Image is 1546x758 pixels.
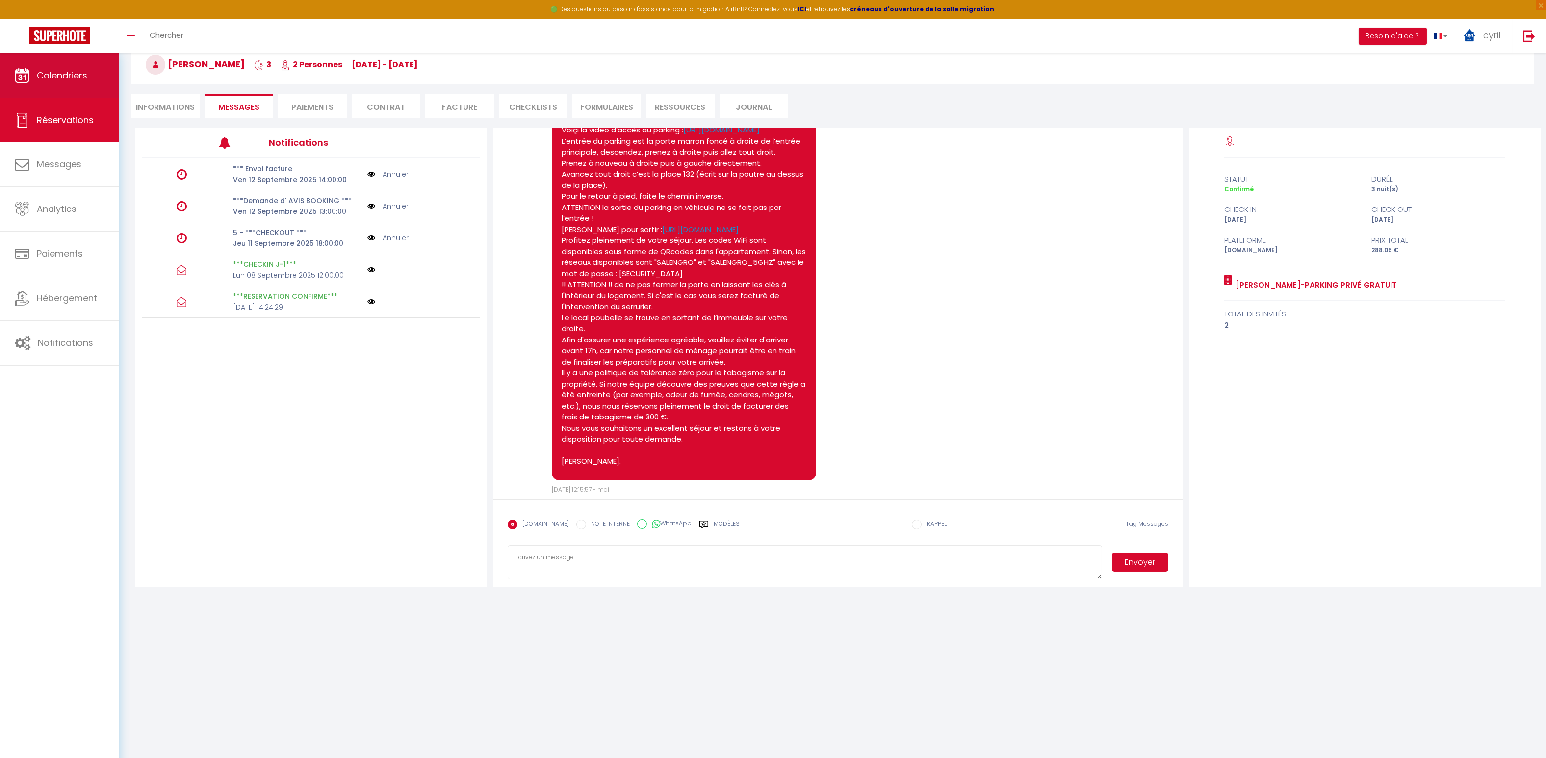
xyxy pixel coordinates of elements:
span: Chercher [150,30,183,40]
div: Prix total [1365,235,1512,246]
span: [DATE] 12:15:57 - mail [552,485,611,494]
label: Modèles [714,520,740,537]
p: Jeu 11 Septembre 2025 18:00:00 [233,238,361,249]
div: [DOMAIN_NAME] [1218,246,1365,255]
img: NO IMAGE [367,201,375,211]
img: NO IMAGE [367,233,375,243]
span: Notifications [38,337,93,349]
li: Journal [720,94,788,118]
button: Ouvrir le widget de chat LiveChat [8,4,37,33]
li: Facture [425,94,494,118]
span: Hébergement [37,292,97,304]
h3: Notifications [269,131,410,154]
div: Plateforme [1218,235,1365,246]
div: 3 nuit(s) [1365,185,1512,194]
div: durée [1365,173,1512,185]
p: [DATE] 14:24:29 [233,302,361,313]
p: ***Demande d' AVIS BOOKING *** [233,195,361,206]
span: Tag Messages [1126,520,1168,528]
span: Calendriers [37,69,87,81]
div: check out [1365,204,1512,215]
span: Paiements [37,247,83,260]
button: Besoin d'aide ? [1359,28,1427,45]
label: RAPPEL [922,520,947,530]
li: CHECKLISTS [499,94,567,118]
a: ... cyril [1455,19,1513,53]
img: NO IMAGE [367,298,375,306]
img: logout [1523,30,1535,42]
li: Paiements [278,94,347,118]
p: Ven 12 Septembre 2025 14:00:00 [233,174,361,185]
a: Annuler [383,169,409,180]
li: Ressources [646,94,715,118]
span: [DATE] - [DATE] [352,59,418,70]
label: [DOMAIN_NAME] [517,520,569,530]
a: [URL][DOMAIN_NAME] [662,224,739,235]
img: ... [1462,28,1477,43]
span: Confirmé [1224,185,1254,193]
span: 3 [254,59,271,70]
a: Chercher [142,19,191,53]
li: FORMULAIRES [572,94,641,118]
span: Messages [218,102,259,113]
a: ICI [798,5,807,13]
span: Réservations [37,114,94,126]
div: [DATE] [1218,215,1365,225]
p: Lun 08 Septembre 2025 12:00:00 [233,270,361,281]
div: check in [1218,204,1365,215]
a: créneaux d'ouverture de la salle migration [850,5,995,13]
button: Envoyer [1112,553,1168,572]
div: total des invités [1224,308,1505,320]
label: WhatsApp [647,519,692,530]
div: [DATE] [1365,215,1512,225]
a: [PERSON_NAME]-Parking privé gratuit [1232,279,1397,291]
span: cyril [1483,29,1500,41]
a: [URL][DOMAIN_NAME] [683,125,760,135]
p: *** Envoi facture [233,163,361,174]
span: 2 Personnes [281,59,342,70]
a: Annuler [383,233,409,243]
span: [PERSON_NAME] [146,58,245,70]
div: statut [1218,173,1365,185]
span: Analytics [37,203,77,215]
p: Ven 12 Septembre 2025 13:00:00 [233,206,361,217]
img: Super Booking [29,27,90,44]
div: 2 [1224,320,1505,332]
li: Contrat [352,94,420,118]
img: NO IMAGE [367,266,375,274]
div: 288.05 € [1365,246,1512,255]
span: Messages [37,158,81,170]
li: Informations [131,94,200,118]
label: NOTE INTERNE [586,520,630,530]
a: Annuler [383,201,409,211]
img: NO IMAGE [367,169,375,180]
